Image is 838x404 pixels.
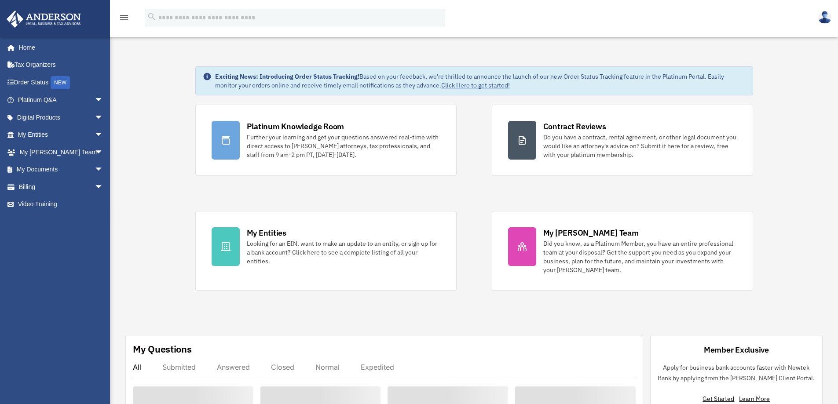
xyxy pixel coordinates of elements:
[95,161,112,179] span: arrow_drop_down
[195,211,457,291] a: My Entities Looking for an EIN, want to make an update to an entity, or sign up for a bank accoun...
[492,105,753,176] a: Contract Reviews Do you have a contract, rental agreement, or other legal document you would like...
[543,239,737,274] div: Did you know, as a Platinum Member, you have an entire professional team at your disposal? Get th...
[133,342,192,356] div: My Questions
[543,227,639,238] div: My [PERSON_NAME] Team
[247,239,440,266] div: Looking for an EIN, want to make an update to an entity, or sign up for a bank account? Click her...
[6,73,117,91] a: Order StatusNEW
[6,126,117,144] a: My Entitiesarrow_drop_down
[95,178,112,196] span: arrow_drop_down
[441,81,510,89] a: Click Here to get started!
[119,15,129,23] a: menu
[315,363,340,371] div: Normal
[658,362,815,384] p: Apply for business bank accounts faster with Newtek Bank by applying from the [PERSON_NAME] Clien...
[133,363,141,371] div: All
[6,39,112,56] a: Home
[6,91,117,109] a: Platinum Q&Aarrow_drop_down
[247,227,286,238] div: My Entities
[215,72,746,90] div: Based on your feedback, we're thrilled to announce the launch of our new Order Status Tracking fe...
[6,178,117,196] a: Billingarrow_drop_down
[818,11,831,24] img: User Pic
[162,363,196,371] div: Submitted
[51,76,70,89] div: NEW
[217,363,250,371] div: Answered
[95,109,112,127] span: arrow_drop_down
[95,143,112,161] span: arrow_drop_down
[6,143,117,161] a: My [PERSON_NAME] Teamarrow_drop_down
[271,363,294,371] div: Closed
[543,133,737,159] div: Do you have a contract, rental agreement, or other legal document you would like an attorney's ad...
[543,121,606,132] div: Contract Reviews
[247,121,344,132] div: Platinum Knowledge Room
[6,109,117,126] a: Digital Productsarrow_drop_down
[119,12,129,23] i: menu
[6,196,117,213] a: Video Training
[95,126,112,144] span: arrow_drop_down
[215,73,359,80] strong: Exciting News: Introducing Order Status Tracking!
[147,12,157,22] i: search
[703,395,738,403] a: Get Started
[95,91,112,109] span: arrow_drop_down
[4,11,84,28] img: Anderson Advisors Platinum Portal
[6,161,117,178] a: My Documentsarrow_drop_down
[739,395,770,403] a: Learn More
[704,344,769,355] div: Member Exclusive
[195,105,457,176] a: Platinum Knowledge Room Further your learning and get your questions answered real-time with dire...
[6,56,117,74] a: Tax Organizers
[361,363,394,371] div: Expedited
[247,133,440,159] div: Further your learning and get your questions answered real-time with direct access to [PERSON_NAM...
[492,211,753,291] a: My [PERSON_NAME] Team Did you know, as a Platinum Member, you have an entire professional team at...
